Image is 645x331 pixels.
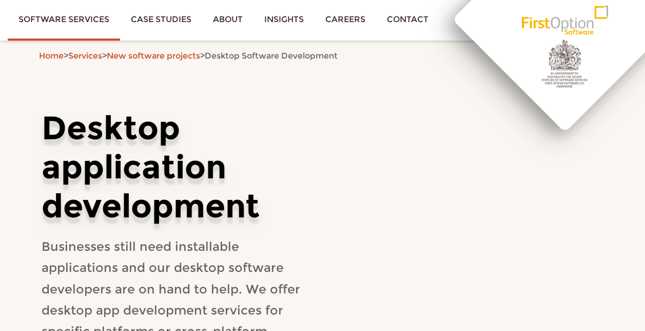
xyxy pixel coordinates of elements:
a: Home [39,51,64,61]
a: New software projects [107,51,200,61]
a: Services [68,51,102,61]
h1: Desktop application development [42,108,307,226]
div: > > > [34,49,611,63]
span: Desktop Software Development [205,51,338,61]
